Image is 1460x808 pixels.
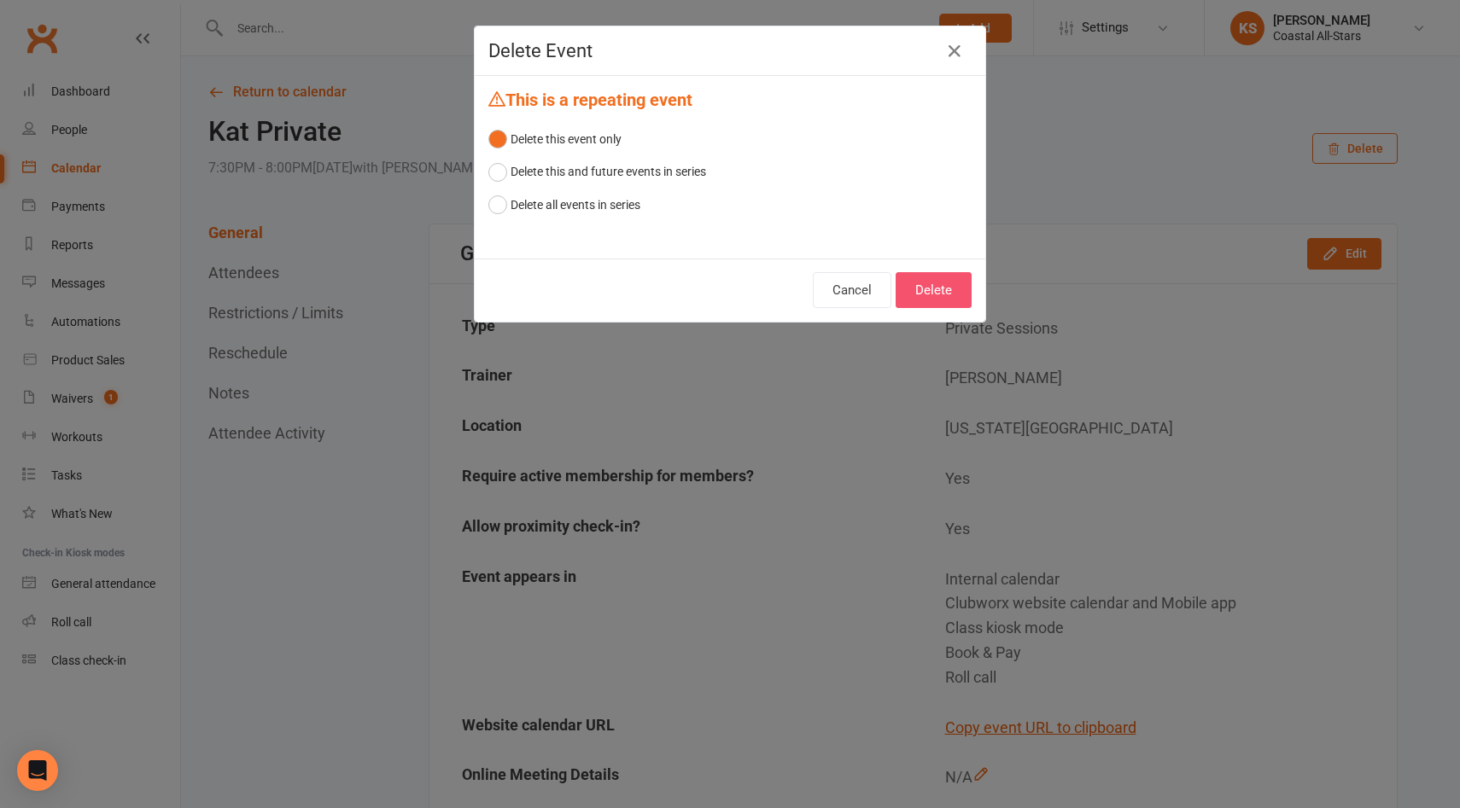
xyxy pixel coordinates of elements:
[488,123,622,155] button: Delete this event only
[896,272,972,308] button: Delete
[488,40,972,61] h4: Delete Event
[488,90,972,109] h4: This is a repeating event
[488,155,706,188] button: Delete this and future events in series
[813,272,891,308] button: Cancel
[488,189,640,221] button: Delete all events in series
[941,38,968,65] button: Close
[17,750,58,791] div: Open Intercom Messenger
